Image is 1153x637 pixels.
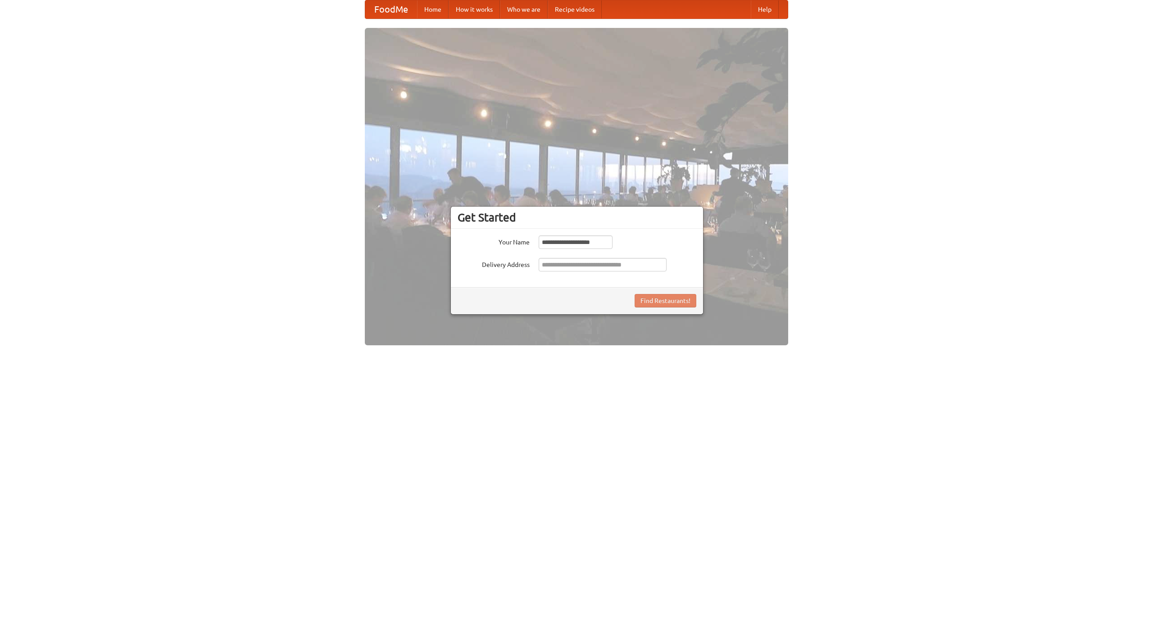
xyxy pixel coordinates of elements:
a: Who we are [500,0,548,18]
a: FoodMe [365,0,417,18]
a: Home [417,0,449,18]
h3: Get Started [458,211,696,224]
button: Find Restaurants! [635,294,696,307]
label: Delivery Address [458,258,530,269]
a: How it works [449,0,500,18]
label: Your Name [458,235,530,247]
a: Recipe videos [548,0,602,18]
a: Help [751,0,779,18]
